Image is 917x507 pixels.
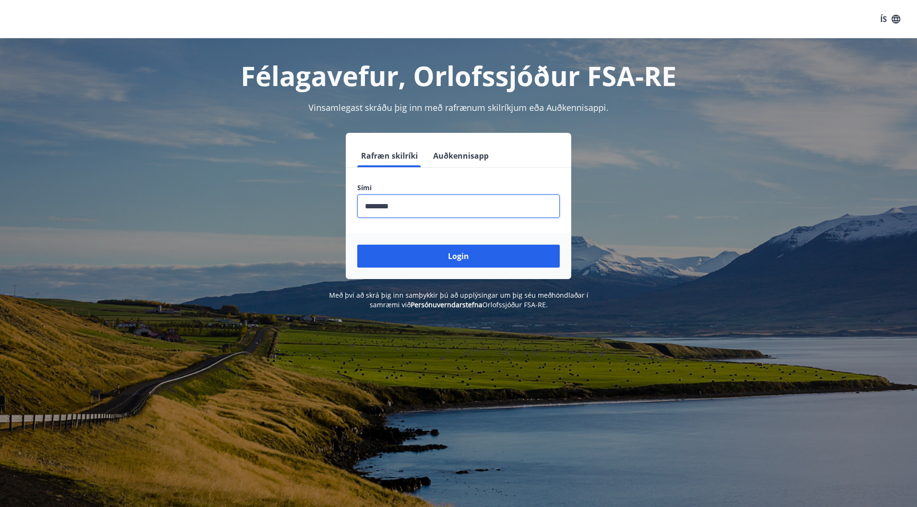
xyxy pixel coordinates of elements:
[875,11,906,28] button: ÍS
[357,183,560,193] label: Sími
[309,102,608,113] span: Vinsamlegast skráðu þig inn með rafrænum skilríkjum eða Auðkennisappi.
[126,57,791,94] h1: Félagavefur, Orlofssjóður FSA-RE
[329,291,588,309] span: Með því að skrá þig inn samþykkir þú að upplýsingar um þig séu meðhöndlaðar í samræmi við Orlofss...
[357,245,560,268] button: Login
[429,144,492,167] button: Auðkennisapp
[357,144,422,167] button: Rafræn skilríki
[411,300,482,309] a: Persónuverndarstefna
